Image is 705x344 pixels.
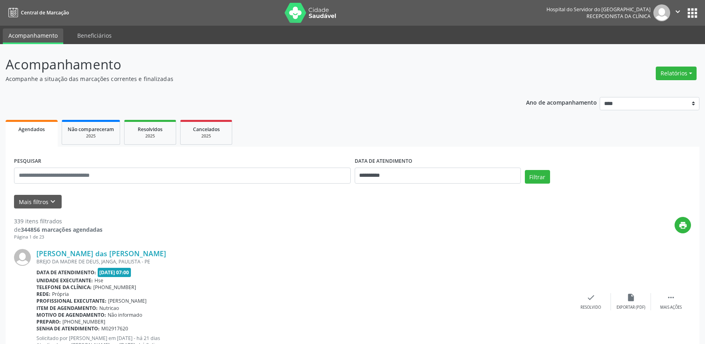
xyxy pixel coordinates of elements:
a: Beneficiários [72,28,117,42]
span: Cancelados [193,126,220,133]
div: Mais ações [660,305,682,310]
p: Acompanhamento [6,55,491,75]
label: PESQUISAR [14,155,41,168]
b: Senha de atendimento: [36,325,100,332]
a: Acompanhamento [3,28,63,44]
i: keyboard_arrow_down [48,197,57,206]
button: Mais filtroskeyboard_arrow_down [14,195,62,209]
img: img [653,4,670,21]
i: insert_drive_file [627,293,635,302]
span: Própria [52,291,69,297]
div: 2025 [130,133,170,139]
span: Nutricao [99,305,119,312]
b: Motivo de agendamento: [36,312,106,318]
img: img [14,249,31,266]
button:  [670,4,685,21]
span: M02917620 [101,325,128,332]
strong: 344856 marcações agendadas [21,226,102,233]
span: Não informado [108,312,142,318]
button: Filtrar [525,170,550,184]
span: Não compareceram [68,126,114,133]
div: BREJO DA MADRE DE DEUS, JANGA, PAULISTA - PE [36,258,571,265]
a: [PERSON_NAME] das [PERSON_NAME] [36,249,166,258]
b: Data de atendimento: [36,269,96,276]
div: 339 itens filtrados [14,217,102,225]
span: Agendados [18,126,45,133]
b: Unidade executante: [36,277,93,284]
a: Central de Marcação [6,6,69,19]
div: de [14,225,102,234]
p: Ano de acompanhamento [526,97,597,107]
button: apps [685,6,699,20]
button: print [675,217,691,233]
div: 2025 [68,133,114,139]
span: [PERSON_NAME] [108,297,147,304]
p: Acompanhe a situação das marcações correntes e finalizadas [6,75,491,83]
label: DATA DE ATENDIMENTO [355,155,412,168]
button: Relatórios [656,67,697,80]
i: check [586,293,595,302]
b: Profissional executante: [36,297,106,304]
div: Resolvido [580,305,601,310]
span: Resolvidos [138,126,163,133]
b: Rede: [36,291,50,297]
span: [PHONE_NUMBER] [93,284,136,291]
i:  [673,7,682,16]
b: Preparo: [36,318,61,325]
i:  [667,293,675,302]
div: Exportar (PDF) [617,305,645,310]
span: [PHONE_NUMBER] [62,318,105,325]
div: Página 1 de 23 [14,234,102,241]
span: [DATE] 07:00 [98,268,131,277]
b: Telefone da clínica: [36,284,92,291]
i: print [679,221,687,230]
b: Item de agendamento: [36,305,98,312]
span: Hse [94,277,103,284]
div: Hospital do Servidor do [GEOGRAPHIC_DATA] [546,6,651,13]
span: Central de Marcação [21,9,69,16]
span: Recepcionista da clínica [586,13,651,20]
div: 2025 [186,133,226,139]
